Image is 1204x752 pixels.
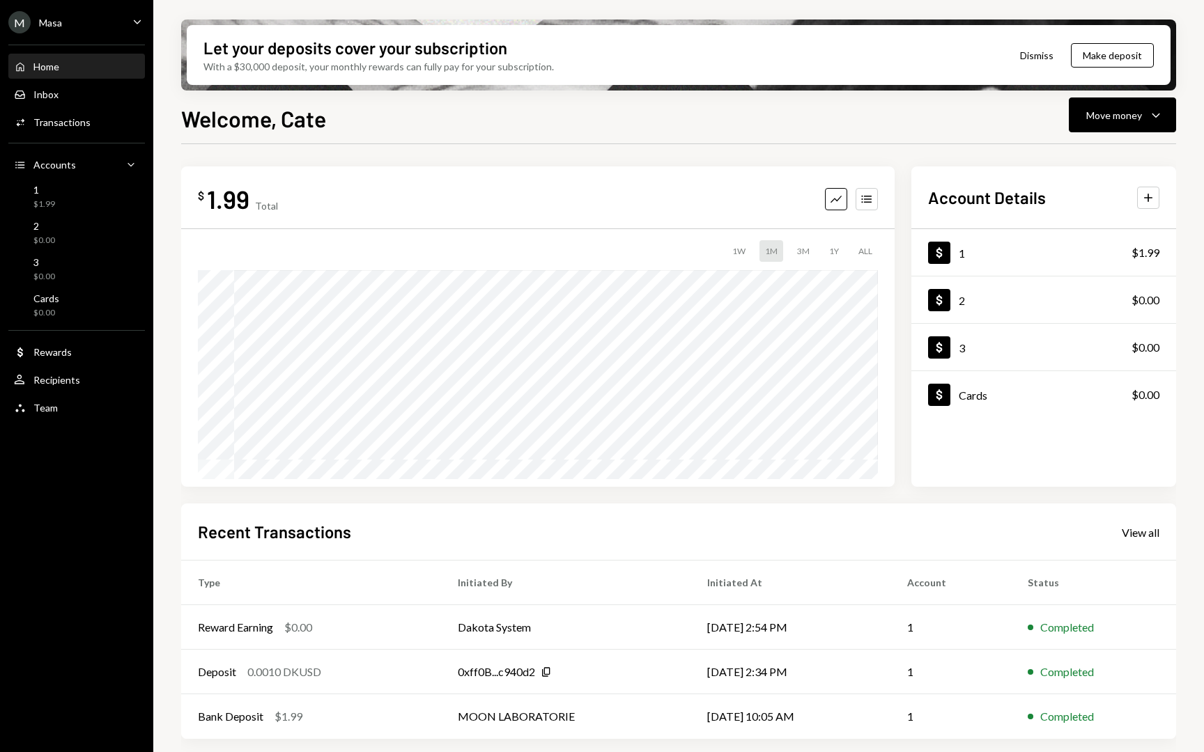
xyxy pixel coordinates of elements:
[441,561,690,605] th: Initiated By
[690,605,890,650] td: [DATE] 2:54 PM
[198,664,236,680] div: Deposit
[1011,561,1176,605] th: Status
[33,271,55,283] div: $0.00
[8,367,145,392] a: Recipients
[890,605,1010,650] td: 1
[890,561,1010,605] th: Account
[33,374,80,386] div: Recipients
[181,104,326,132] h1: Welcome, Cate
[690,650,890,694] td: [DATE] 2:34 PM
[824,240,844,262] div: 1Y
[792,240,815,262] div: 3M
[181,561,441,605] th: Type
[8,109,145,134] a: Transactions
[1132,292,1159,308] div: $0.00
[890,694,1010,739] td: 1
[911,276,1176,323] a: 2$0.00
[8,54,145,79] a: Home
[1069,97,1176,132] button: Move money
[33,346,72,358] div: Rewards
[690,694,890,739] td: [DATE] 10:05 AM
[1040,708,1094,725] div: Completed
[207,183,249,214] div: 1.99
[759,240,783,262] div: 1M
[284,619,312,636] div: $0.00
[727,240,751,262] div: 1W
[1132,339,1159,356] div: $0.00
[33,61,59,72] div: Home
[911,324,1176,370] a: 3$0.00
[1040,664,1094,680] div: Completed
[33,220,55,232] div: 2
[1132,386,1159,403] div: $0.00
[8,81,145,107] a: Inbox
[690,561,890,605] th: Initiated At
[33,88,59,100] div: Inbox
[890,650,1010,694] td: 1
[255,200,278,212] div: Total
[275,708,302,725] div: $1.99
[33,235,55,246] div: $0.00
[441,694,690,739] td: MOON LABORATORIE
[911,371,1176,418] a: Cards$0.00
[959,246,965,260] div: 1
[1122,524,1159,540] a: View all
[33,307,59,319] div: $0.00
[1040,619,1094,636] div: Completed
[33,116,91,128] div: Transactions
[8,216,145,249] a: 2$0.00
[8,288,145,322] a: Cards$0.00
[8,339,145,364] a: Rewards
[959,294,965,307] div: 2
[33,402,58,414] div: Team
[8,11,31,33] div: M
[441,605,690,650] td: Dakota System
[8,152,145,177] a: Accounts
[959,389,987,402] div: Cards
[33,159,76,171] div: Accounts
[1003,39,1071,72] button: Dismiss
[1071,43,1154,68] button: Make deposit
[853,240,878,262] div: ALL
[198,708,263,725] div: Bank Deposit
[203,36,507,59] div: Let your deposits cover your subscription
[1086,108,1142,123] div: Move money
[198,619,273,636] div: Reward Earning
[8,395,145,420] a: Team
[33,198,55,210] div: $1.99
[39,17,62,29] div: Masa
[33,184,55,196] div: 1
[33,256,55,268] div: 3
[911,229,1176,276] a: 1$1.99
[198,189,204,203] div: $
[8,180,145,213] a: 1$1.99
[8,252,145,285] a: 3$0.00
[959,341,965,354] div: 3
[33,292,59,304] div: Cards
[247,664,321,680] div: 0.0010 DKUSD
[1122,526,1159,540] div: View all
[458,664,535,680] div: 0xff0B...c940d2
[1132,244,1159,261] div: $1.99
[203,59,554,74] div: With a $30,000 deposit, your monthly rewards can fully pay for your subscription.
[928,186,1046,209] h2: Account Details
[198,520,351,543] h2: Recent Transactions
